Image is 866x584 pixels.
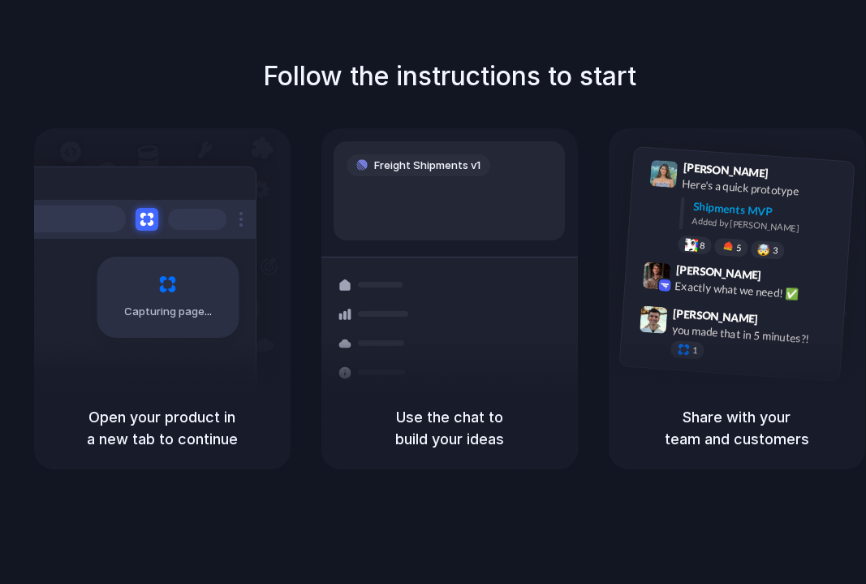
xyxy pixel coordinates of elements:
[124,304,214,320] span: Capturing page
[772,245,778,254] span: 3
[671,321,834,348] div: you made that in 5 minutes?!
[681,175,843,202] div: Here's a quick prototype
[692,345,697,354] span: 1
[692,197,842,224] div: Shipments MVP
[765,268,799,288] span: 9:42 AM
[675,260,761,283] span: [PERSON_NAME]
[683,158,769,182] span: [PERSON_NAME]
[263,57,636,96] h1: Follow the instructions to start
[692,214,841,237] div: Added by [PERSON_NAME]
[341,406,558,450] h5: Use the chat to build your ideas
[773,166,806,185] span: 9:41 AM
[756,244,770,256] div: 🤯
[54,406,271,450] h5: Open your product in a new tab to continue
[699,240,704,249] span: 8
[374,158,480,174] span: Freight Shipments v1
[674,277,837,305] div: Exactly what we need! ✅
[763,312,796,331] span: 9:47 AM
[735,243,741,252] span: 5
[672,304,758,327] span: [PERSON_NAME]
[628,406,846,450] h5: Share with your team and customers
